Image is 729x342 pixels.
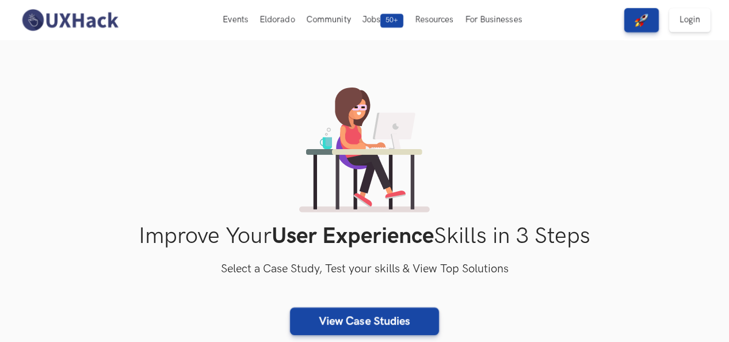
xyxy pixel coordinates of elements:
[299,88,430,212] img: lady working on laptop
[272,223,434,250] strong: User Experience
[18,8,121,32] img: UXHack-logo.png
[290,307,439,335] a: View Case Studies
[669,8,711,32] a: Login
[380,14,403,28] span: 50+
[70,223,659,250] h1: Improve Your Skills in 3 Steps
[70,260,659,279] h3: Select a Case Study, Test your skills & View Top Solutions
[635,13,648,27] img: rocket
